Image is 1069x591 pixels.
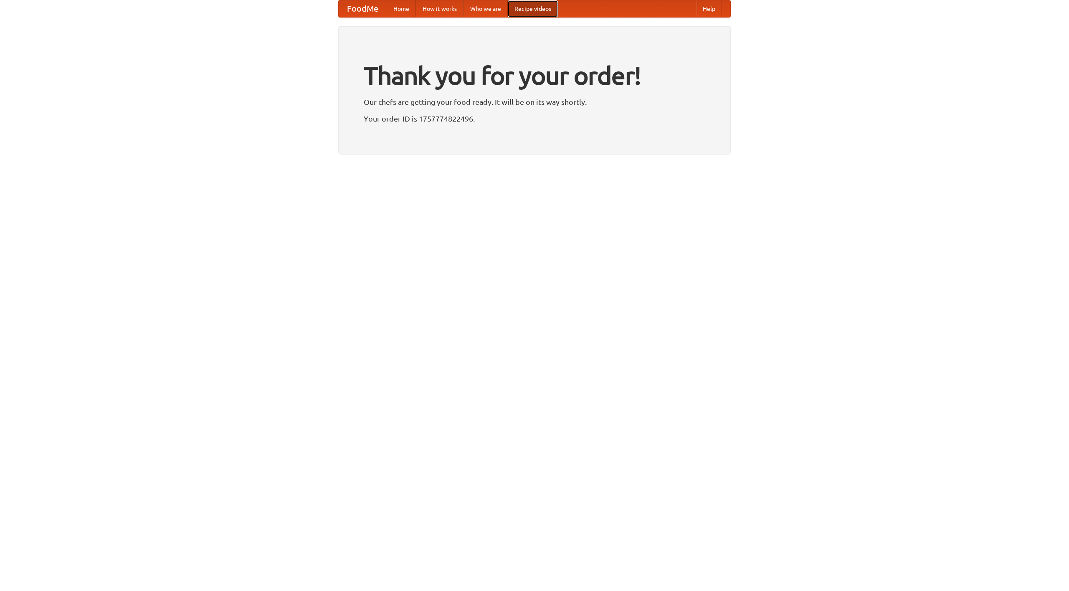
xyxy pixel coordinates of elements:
a: Help [696,0,722,17]
a: FoodMe [339,0,387,17]
a: Who we are [464,0,508,17]
p: Our chefs are getting your food ready. It will be on its way shortly. [364,96,705,108]
a: How it works [416,0,464,17]
a: Home [387,0,416,17]
a: Recipe videos [508,0,558,17]
h1: Thank you for your order! [364,56,705,96]
p: Your order ID is 1757774822496. [364,112,705,125]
